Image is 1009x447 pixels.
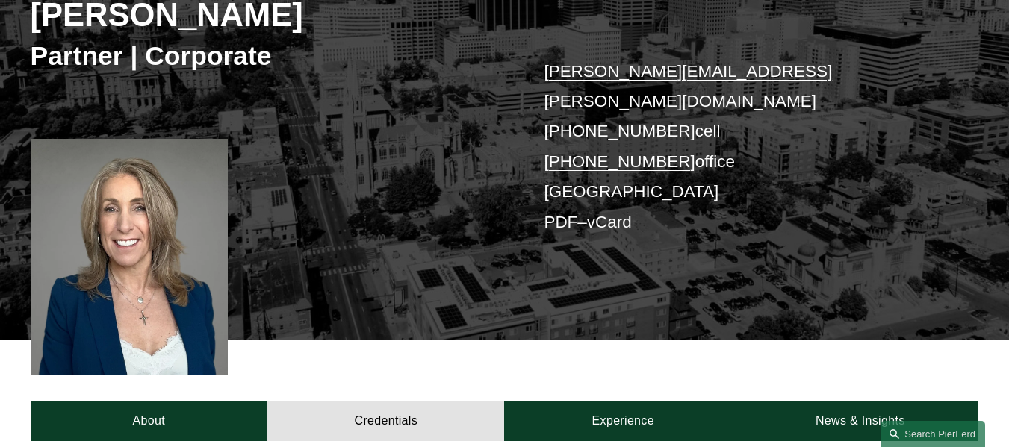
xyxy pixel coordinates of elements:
[504,401,742,442] a: Experience
[544,57,939,238] p: cell office [GEOGRAPHIC_DATA] –
[544,62,832,110] a: [PERSON_NAME][EMAIL_ADDRESS][PERSON_NAME][DOMAIN_NAME]
[544,152,695,171] a: [PHONE_NUMBER]
[31,40,505,73] h3: Partner | Corporate
[587,213,632,231] a: vCard
[881,421,985,447] a: Search this site
[267,401,504,442] a: Credentials
[31,401,267,442] a: About
[544,213,577,231] a: PDF
[742,401,979,442] a: News & Insights
[544,122,695,140] a: [PHONE_NUMBER]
